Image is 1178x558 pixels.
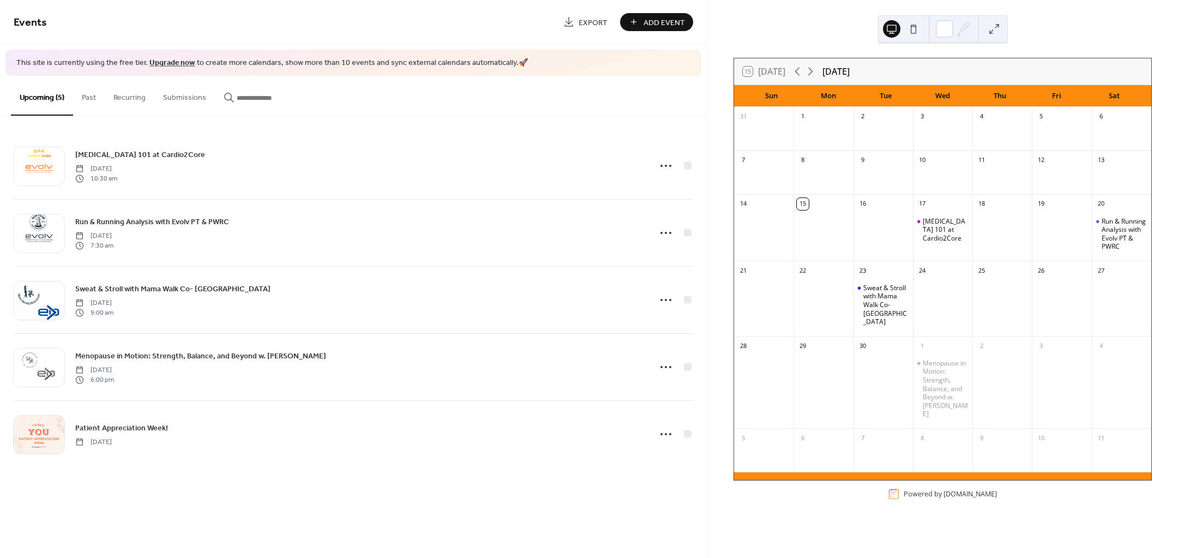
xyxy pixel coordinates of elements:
[904,489,997,499] div: Powered by
[857,198,869,210] div: 16
[854,284,913,326] div: Sweat & Stroll with Mama Walk Co- West Bend
[857,432,869,444] div: 7
[75,308,113,318] span: 9:00 am
[737,154,749,166] div: 7
[75,283,271,295] span: Sweat & Stroll with Mama Walk Co- [GEOGRAPHIC_DATA]
[16,58,528,69] span: This site is currently using the free tier. to create more calendars, show more than 10 events an...
[737,198,749,210] div: 14
[916,265,928,277] div: 24
[857,85,914,107] div: Tue
[916,432,928,444] div: 8
[737,432,749,444] div: 5
[11,76,73,116] button: Upcoming (5)
[644,17,685,28] span: Add Event
[1095,111,1107,123] div: 6
[916,154,928,166] div: 10
[579,17,608,28] span: Export
[1095,340,1107,352] div: 4
[737,265,749,277] div: 21
[75,350,326,362] a: Menopause in Motion: Strength, Balance, and Beyond w. [PERSON_NAME]
[1035,111,1047,123] div: 5
[797,198,809,210] div: 15
[75,215,229,228] a: Run & Running Analysis with Evolv PT & PWRC
[857,265,869,277] div: 23
[1035,265,1047,277] div: 26
[797,111,809,123] div: 1
[105,76,154,115] button: Recurring
[149,56,195,70] a: Upgrade now
[75,241,113,251] span: 7:30 am
[1095,265,1107,277] div: 27
[1035,154,1047,166] div: 12
[75,298,113,308] span: [DATE]
[1035,198,1047,210] div: 19
[800,85,857,107] div: Mon
[797,265,809,277] div: 22
[620,13,693,31] button: Add Event
[75,231,113,241] span: [DATE]
[976,265,988,277] div: 25
[1095,154,1107,166] div: 13
[737,111,749,123] div: 31
[1035,432,1047,444] div: 10
[923,359,968,418] div: Menopause in Motion: Strength, Balance, and Beyond w. [PERSON_NAME]
[916,198,928,210] div: 17
[976,154,988,166] div: 11
[976,340,988,352] div: 2
[154,76,215,115] button: Submissions
[75,437,112,447] span: [DATE]
[75,283,271,295] a: Sweat & Stroll with Mama Walk Co- [GEOGRAPHIC_DATA]
[1085,85,1143,107] div: Sat
[857,340,869,352] div: 30
[857,111,869,123] div: 2
[1035,340,1047,352] div: 3
[75,164,117,173] span: [DATE]
[976,198,988,210] div: 18
[1092,217,1151,251] div: Run & Running Analysis with Evolv PT & PWRC
[863,284,909,326] div: Sweat & Stroll with Mama Walk Co- [GEOGRAPHIC_DATA]
[1102,217,1147,251] div: Run & Running Analysis with Evolv PT & PWRC
[971,85,1029,107] div: Thu
[75,148,205,161] a: [MEDICAL_DATA] 101 at Cardio2Core
[822,65,850,78] div: [DATE]
[75,375,114,385] span: 6:00 pm
[75,365,114,375] span: [DATE]
[1029,85,1086,107] div: Fri
[75,174,117,184] span: 10:30 am
[943,489,997,499] a: [DOMAIN_NAME]
[75,216,229,227] span: Run & Running Analysis with Evolv PT & PWRC
[555,13,616,31] a: Export
[1095,432,1107,444] div: 11
[75,422,168,434] span: Patient Appreciation Week!
[14,12,47,33] span: Events
[916,340,928,352] div: 1
[976,432,988,444] div: 9
[913,359,972,418] div: Menopause in Motion: Strength, Balance, and Beyond w. Dr. Lynd
[1095,198,1107,210] div: 20
[916,111,928,123] div: 3
[75,422,168,434] a: Patient Appreciation Week!
[797,432,809,444] div: 6
[913,217,972,243] div: Pelvic Floor 101 at Cardio2Core
[976,111,988,123] div: 4
[743,85,800,107] div: Sun
[797,340,809,352] div: 29
[75,149,205,160] span: [MEDICAL_DATA] 101 at Cardio2Core
[914,85,971,107] div: Wed
[737,340,749,352] div: 28
[923,217,968,243] div: [MEDICAL_DATA] 101 at Cardio2Core
[797,154,809,166] div: 8
[73,76,105,115] button: Past
[857,154,869,166] div: 9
